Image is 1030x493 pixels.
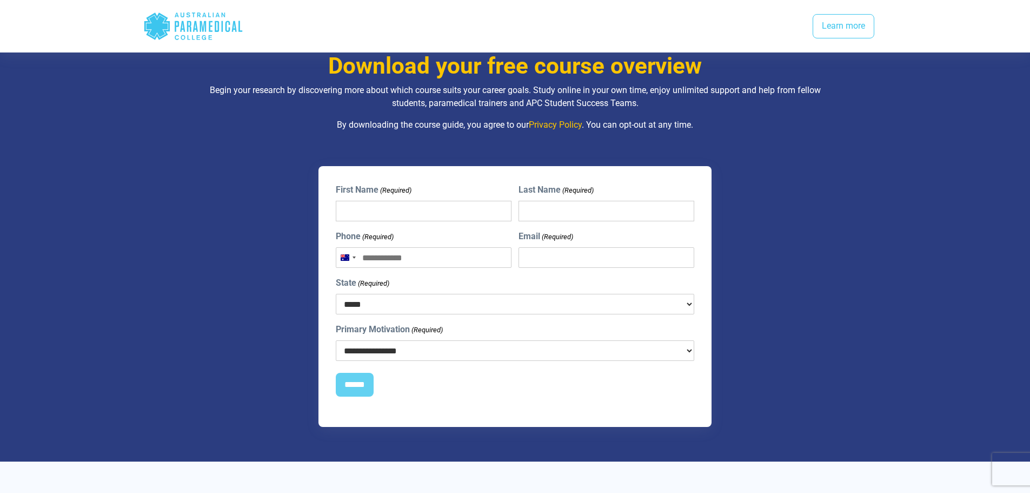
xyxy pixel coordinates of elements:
span: (Required) [379,185,411,196]
span: (Required) [361,232,394,242]
span: (Required) [410,325,443,336]
a: Privacy Policy [529,120,582,130]
label: Primary Motivation [336,323,443,336]
span: (Required) [541,232,574,242]
label: Last Name [519,183,594,196]
div: Australian Paramedical College [143,9,243,44]
span: (Required) [562,185,594,196]
label: Phone [336,230,394,243]
span: (Required) [357,278,389,289]
p: Begin your research by discovering more about which course suits your career goals. Study online ... [199,84,832,110]
button: Selected country [336,248,359,267]
a: Learn more [813,14,874,39]
label: Email [519,230,573,243]
p: By downloading the course guide, you agree to our . You can opt-out at any time. [199,119,832,132]
label: First Name [336,183,411,196]
label: State [336,277,389,290]
h3: Download your free course overview [199,52,832,80]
